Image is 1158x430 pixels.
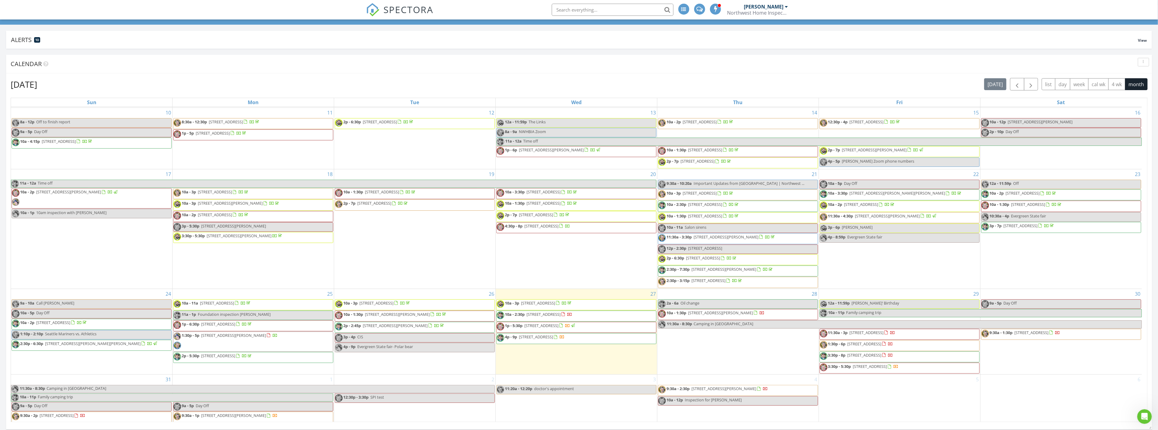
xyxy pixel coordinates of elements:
a: 2p - 7p [STREET_ADDRESS] [505,212,570,217]
img: greg.jpg [12,119,19,127]
span: [STREET_ADDRESS] [42,139,76,144]
a: 10a - 3:30p [STREET_ADDRESS][PERSON_NAME][PERSON_NAME] [820,189,980,200]
span: [STREET_ADDRESS] [198,212,232,217]
div: Support says… [5,41,117,137]
button: Previous month [1010,78,1024,90]
img: rory_5.jpg [820,147,827,155]
a: Go to August 20, 2025 [649,169,657,179]
span: [STREET_ADDRESS] [198,189,232,195]
span: 9:30a - 10:20a [666,181,692,186]
span: Important Updates from [GEOGRAPHIC_DATA] | Northwest ... [694,181,805,186]
a: 10a - 3:30p [STREET_ADDRESS] [496,188,656,199]
span: 10:30a - 4p [990,213,1009,219]
td: Go to August 23, 2025 [980,169,1142,289]
span: NWHBIA Zoom [519,129,546,134]
span: 3:30p - 5:30p [182,233,205,238]
span: 10a - 2p [182,212,196,217]
a: 11:30a - 4:30p [STREET_ADDRESS][PERSON_NAME] [820,212,980,223]
span: Off to finish report [36,119,70,125]
a: here [42,102,52,107]
a: 2p - 7p [STREET_ADDRESS] [666,158,732,164]
a: 12:30p - 4p [STREET_ADDRESS] [820,118,980,129]
img: tim_2.jpg [981,202,989,209]
span: 12a - 11:59p [990,181,1012,186]
a: Go to August 10, 2025 [164,108,172,118]
span: View [1138,38,1147,43]
span: [STREET_ADDRESS][PERSON_NAME] [198,200,263,206]
a: 10a - 1:30p [STREET_ADDRESS] [666,147,740,153]
img: jordan_5.jpg [981,223,989,231]
span: [STREET_ADDRESS][PERSON_NAME][PERSON_NAME] [850,190,945,196]
span: [STREET_ADDRESS] [209,119,243,125]
span: [STREET_ADDRESS][PERSON_NAME] [201,223,266,229]
a: Go to August 17, 2025 [164,169,172,179]
a: 3p - 7p [STREET_ADDRESS] [990,223,1055,228]
a: 2:30p - 7:30p [STREET_ADDRESS][PERSON_NAME] [658,266,818,277]
span: [STREET_ADDRESS] [519,212,553,217]
a: 11:30a - 3:30p [STREET_ADDRESS][PERSON_NAME] [666,234,776,240]
img: tim_2.jpg [173,223,181,231]
span: 2p - 7p [666,158,679,164]
img: jesse.jpg [497,129,504,136]
a: 4:30p - 8p [STREET_ADDRESS] [505,223,570,229]
span: 8a - 9a [505,129,517,134]
span: 2p - 7p [505,212,517,217]
img: greg.jpg [335,200,343,208]
img: greg.jpg [173,119,181,127]
img: tim_2.jpg [12,189,19,197]
span: 11:30a - 4:30p [828,213,853,219]
img: rory_5.jpg [658,255,666,263]
span: [STREET_ADDRESS][PERSON_NAME] [36,189,101,195]
span: [STREET_ADDRESS] [357,200,391,206]
span: 10a - 3:30p [505,189,525,195]
a: 1p - 6p [STREET_ADDRESS][PERSON_NAME] [496,146,656,157]
a: 10a - 2p [STREET_ADDRESS] [666,119,734,125]
img: jordan_5.jpg [820,190,827,198]
div: Northwest Home Inspector [727,10,788,16]
button: go back [4,2,16,14]
span: 8a - 12p [20,119,34,125]
img: tim_2.jpg [173,130,181,138]
a: Go to August 15, 2025 [972,108,980,118]
span: 10a - 1:30p [990,202,1009,207]
span: [STREET_ADDRESS] [850,119,884,125]
img: rory_5.jpg [658,158,666,166]
span: 10a - 4:15p [20,139,40,144]
span: The Links [529,119,546,125]
a: 3p - 7p [STREET_ADDRESS] [981,222,1141,233]
div: You've received a payment! Amount $599.00 Fee $16.77 Net $582.23 Transaction # pi_3S0vAKK7snlDGpR... [5,41,100,123]
td: Go to August 12, 2025 [334,107,496,169]
a: 10a - 2p [STREET_ADDRESS] [820,201,980,212]
a: 10a - 2p [STREET_ADDRESS][PERSON_NAME] [20,189,118,195]
img: tim_2.jpg [981,119,989,127]
img: tim_2.jpg [497,147,504,155]
button: 4 wk [1108,78,1125,90]
div: Support • 51m ago [10,125,45,128]
a: SPECTORA [366,8,434,21]
span: Time off [38,180,53,186]
td: Go to August 17, 2025 [11,169,173,289]
a: Go to August 14, 2025 [811,108,819,118]
a: 10a - 2p [STREET_ADDRESS] [828,202,896,207]
img: jordan_5.jpg [497,138,504,146]
span: 10a - 3p [182,200,196,206]
a: 10a - 3p [STREET_ADDRESS] [173,188,333,199]
img: jesse.jpg [820,158,827,166]
td: Go to August 14, 2025 [657,107,819,169]
span: 3p - 6p [828,224,840,230]
img: tim_2.jpg [658,224,666,232]
span: 10a - 3p [182,189,196,195]
img: jesse.jpg [658,181,666,188]
td: Go to August 28, 2025 [657,289,819,375]
a: 10a - 2p [STREET_ADDRESS][PERSON_NAME] [12,188,172,208]
a: 1p - 6p [STREET_ADDRESS][PERSON_NAME] [505,147,601,153]
img: greg.jpg [981,181,989,188]
div: You've received a payment! Amount $599.00 Fee $16.77 Net $582.23 Transaction # pi_3S0vAKK7snlDGpR... [10,45,95,75]
a: Go to August 16, 2025 [1134,108,1142,118]
a: Monday [247,98,260,107]
div: Close [107,2,118,13]
img: jordan_5.jpg [11,180,19,188]
a: 10a - 3p [STREET_ADDRESS][PERSON_NAME] [173,199,333,210]
img: rory_5.jpg [497,212,504,220]
a: 10a - 1:30p [STREET_ADDRESS] [666,213,740,219]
